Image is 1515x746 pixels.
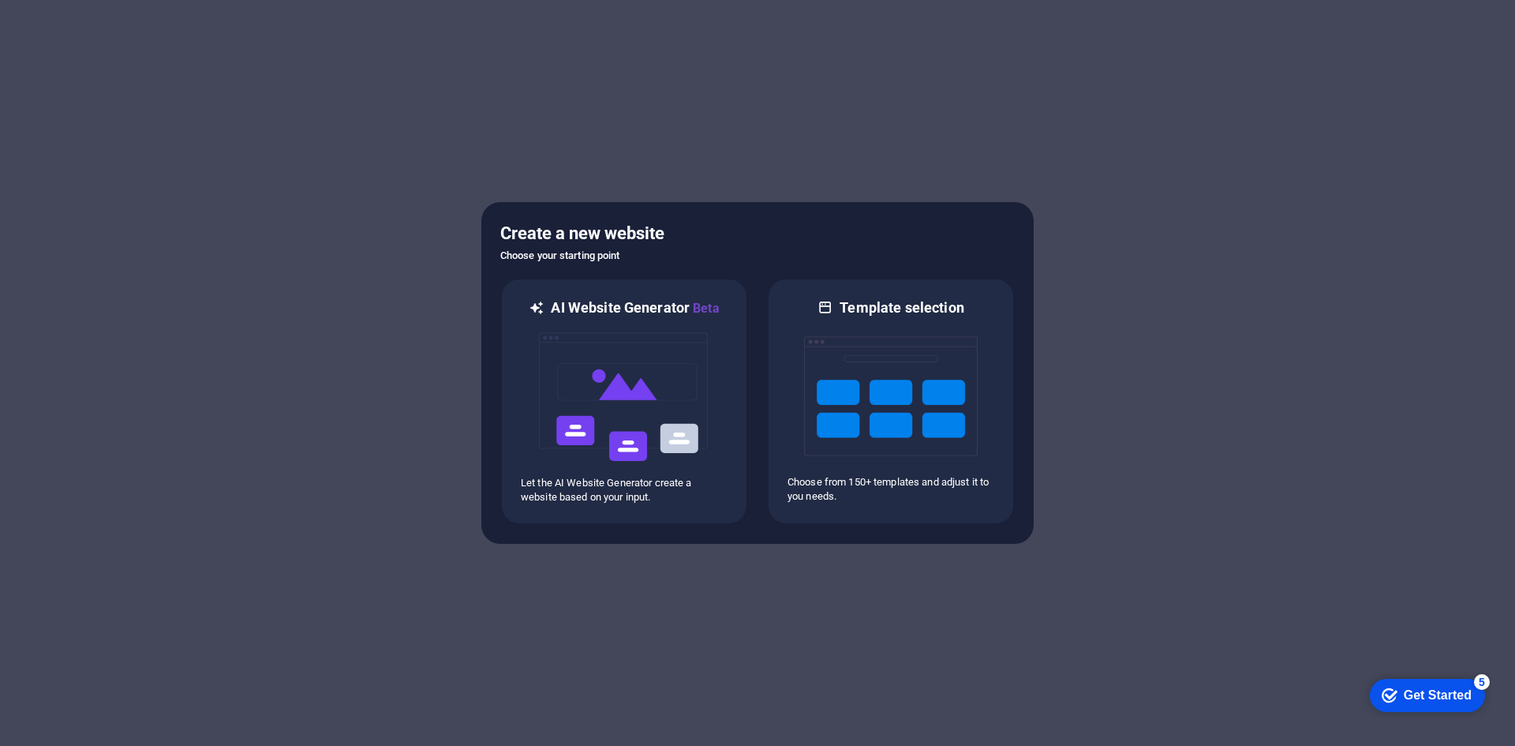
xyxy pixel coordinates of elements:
span: Beta [690,301,720,316]
div: Get Started 5 items remaining, 0% complete [13,8,128,41]
div: 5 [117,3,133,19]
h6: AI Website Generator [551,298,719,318]
p: Choose from 150+ templates and adjust it to you needs. [787,475,994,504]
h6: Choose your starting point [500,246,1015,265]
div: Get Started [47,17,114,32]
div: AI Website GeneratorBetaaiLet the AI Website Generator create a website based on your input. [500,278,748,525]
h6: Template selection [840,298,963,317]
img: ai [537,318,711,476]
h5: Create a new website [500,221,1015,246]
div: Template selectionChoose from 150+ templates and adjust it to you needs. [767,278,1015,525]
p: Let the AI Website Generator create a website based on your input. [521,476,728,504]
